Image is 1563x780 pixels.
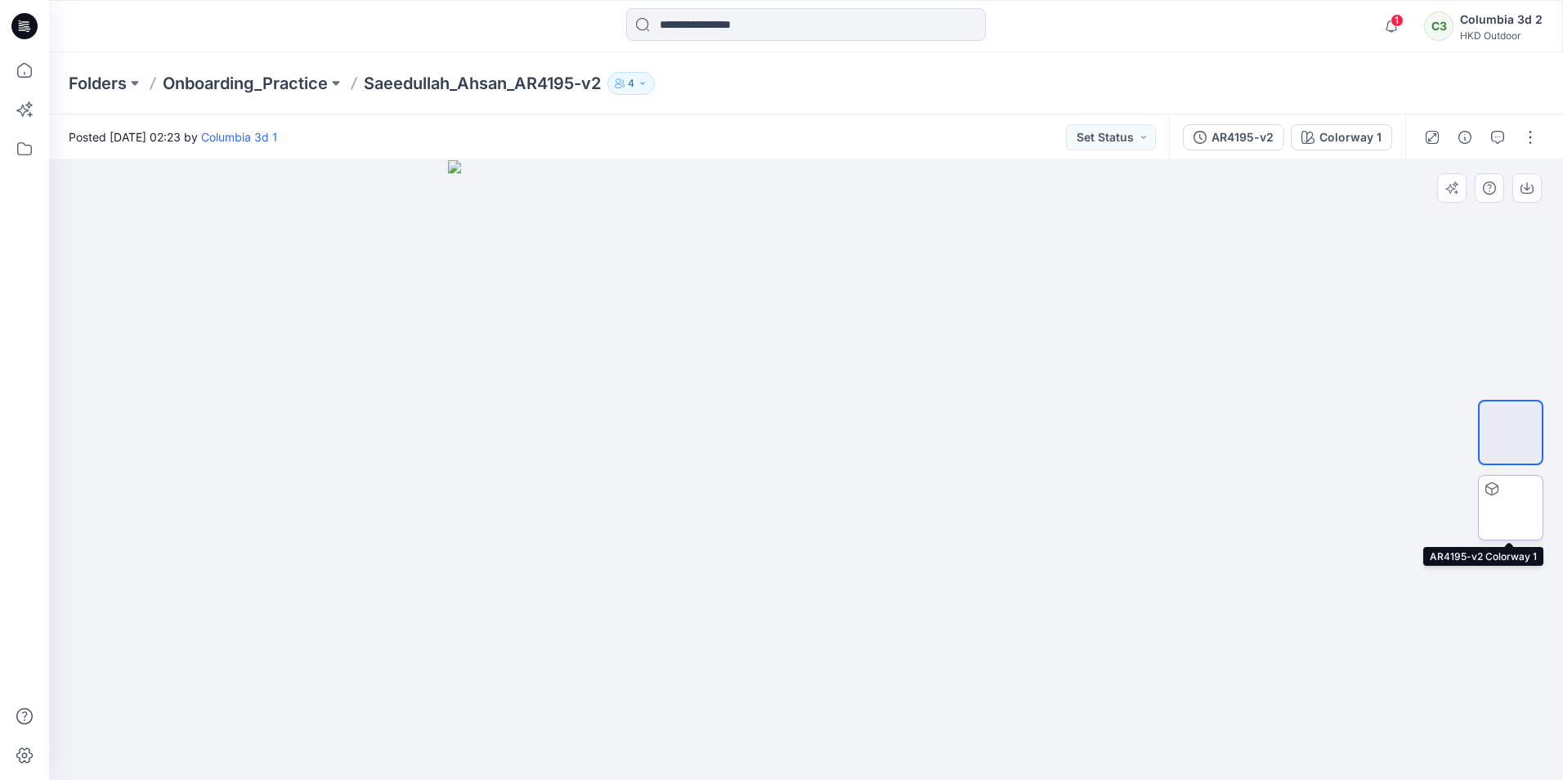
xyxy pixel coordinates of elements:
a: Folders [69,72,127,95]
div: Colorway 1 [1319,128,1382,146]
img: eyJhbGciOiJIUzI1NiIsImtpZCI6IjAiLCJzbHQiOiJzZXMiLCJ0eXAiOiJKV1QifQ.eyJkYXRhIjp7InR5cGUiOiJzdG9yYW... [448,160,1163,780]
button: Colorway 1 [1291,124,1392,150]
img: Colorway Cover [1480,415,1542,450]
p: Saeedullah_Ahsan_AR4195-v2 [364,72,601,95]
button: Details [1452,124,1478,150]
div: AR4195-v2 [1211,128,1274,146]
p: 4 [628,74,634,92]
div: Columbia 3d 2 [1460,10,1543,29]
button: 4 [607,72,655,95]
span: Posted [DATE] 02:23 by [69,128,278,146]
a: Onboarding_Practice [163,72,328,95]
div: C3 [1424,11,1453,41]
span: 1 [1391,14,1404,27]
div: HKD Outdoor [1460,29,1543,42]
button: AR4195-v2 [1183,124,1284,150]
a: Columbia 3d 1 [201,130,278,144]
